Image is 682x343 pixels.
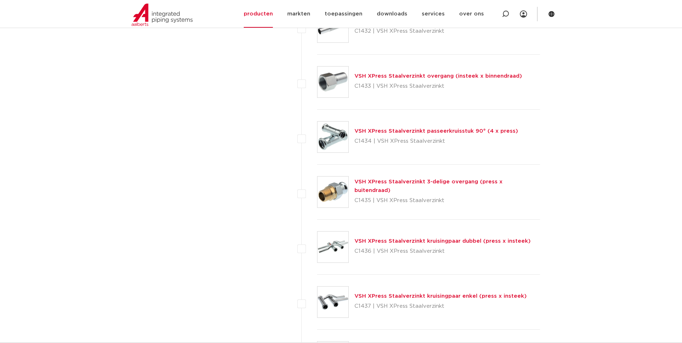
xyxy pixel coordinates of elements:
[354,195,540,206] p: C1435 | VSH XPress Staalverzinkt
[354,73,522,79] a: VSH XPress Staalverzinkt overgang (insteek x binnendraad)
[317,177,348,207] img: Thumbnail for VSH XPress Staalverzinkt 3-delige overgang (press x buitendraad)
[354,128,518,134] a: VSH XPress Staalverzinkt passeerkruisstuk 90° (4 x press)
[354,179,503,193] a: VSH XPress Staalverzinkt 3-delige overgang (press x buitendraad)
[317,287,348,317] img: Thumbnail for VSH XPress Staalverzinkt kruisingpaar enkel (press x insteek)
[354,26,525,37] p: C1432 | VSH XPress Staalverzinkt
[354,246,531,257] p: C1436 | VSH XPress Staalverzinkt
[354,81,522,92] p: C1433 | VSH XPress Staalverzinkt
[354,238,531,244] a: VSH XPress Staalverzinkt kruisingpaar dubbel (press x insteek)
[354,136,518,147] p: C1434 | VSH XPress Staalverzinkt
[354,301,527,312] p: C1437 | VSH XPress Staalverzinkt
[317,122,348,152] img: Thumbnail for VSH XPress Staalverzinkt passeerkruisstuk 90° (4 x press)
[317,232,348,262] img: Thumbnail for VSH XPress Staalverzinkt kruisingpaar dubbel (press x insteek)
[317,67,348,97] img: Thumbnail for VSH XPress Staalverzinkt overgang (insteek x binnendraad)
[354,293,527,299] a: VSH XPress Staalverzinkt kruisingpaar enkel (press x insteek)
